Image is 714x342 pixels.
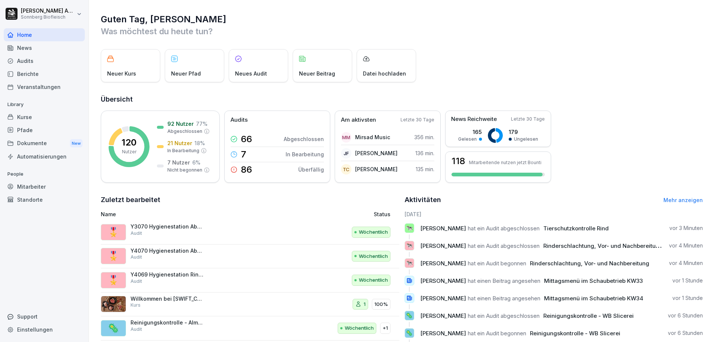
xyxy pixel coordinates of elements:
[4,41,85,54] a: News
[4,111,85,124] div: Kurse
[196,120,208,128] p: 77 %
[4,54,85,67] a: Audits
[101,210,288,218] p: Name
[668,329,703,337] p: vor 6 Stunden
[101,293,399,317] a: Willkommen bei [SWIFT_CODE] BiofleischKurs1100%
[374,210,390,218] p: Status
[108,226,119,239] p: 🎖️
[241,135,252,144] p: 66
[4,67,85,80] a: Berichte
[194,139,205,147] p: 18 %
[420,242,466,249] span: [PERSON_NAME]
[359,228,388,236] p: Wöchentlich
[341,148,351,159] div: JF
[383,325,388,332] p: +1
[108,274,119,287] p: 🎖️
[122,148,136,155] p: Nutzer
[668,312,703,319] p: vor 6 Stunden
[101,94,703,105] h2: Übersicht
[669,242,703,249] p: vor 4 Minuten
[131,319,205,326] p: Reinigungskontrolle - Almstraße, Schlachtung/Zerlegung
[543,312,634,319] span: Reinigungskontrolle - WB Slicerei
[544,295,643,302] span: Mittagsmenü im Schaubetrieb KW34
[101,220,399,244] a: 🎖️Y3070 Hygienestation Abgang WurstbetriebAuditWöchentlich
[167,147,199,154] p: In Bearbeitung
[669,259,703,267] p: vor 4 Minuten
[406,223,413,233] p: 🐄
[530,260,649,267] span: Rinderschlachtung, Vor- und Nachbereitung
[231,116,248,124] p: Audits
[235,70,267,77] p: Neues Audit
[167,128,202,135] p: Abgeschlossen
[341,132,351,143] div: MM
[406,240,413,251] p: 🐄
[420,260,466,267] span: [PERSON_NAME]
[543,242,663,249] span: Rinderschlachtung, Vor- und Nachbereitung
[511,116,545,122] p: Letzte 30 Tage
[131,326,142,333] p: Audit
[420,330,466,337] span: [PERSON_NAME]
[131,254,142,261] p: Audit
[108,322,119,335] p: 🦠
[131,278,142,285] p: Audit
[4,99,85,111] p: Library
[21,8,75,14] p: [PERSON_NAME] Anibas
[401,116,434,123] p: Letzte 30 Tage
[21,15,75,20] p: Sonnberg Biofleisch
[415,149,434,157] p: 136 min.
[509,128,538,136] p: 179
[416,165,434,173] p: 135 min.
[171,70,201,77] p: Neuer Pfad
[4,28,85,41] a: Home
[284,135,324,143] p: Abgeschlossen
[363,70,406,77] p: Datei hochladen
[4,150,85,163] a: Automatisierungen
[299,70,335,77] p: Neuer Beitrag
[355,149,398,157] p: [PERSON_NAME]
[167,120,194,128] p: 92 Nutzer
[663,197,703,203] a: Mehr anzeigen
[4,180,85,193] a: Mitarbeiter
[101,268,399,293] a: 🎖️Y4069 Hygienestation RinderbetriebAuditWöchentlich
[374,301,388,308] p: 100%
[108,249,119,263] p: 🎖️
[672,277,703,284] p: vor 1 Stunde
[451,115,497,124] p: News Reichweite
[345,325,374,332] p: Wöchentlich
[4,168,85,180] p: People
[131,295,205,302] p: Willkommen bei [SWIFT_CODE] Biofleisch
[468,295,540,302] span: hat einen Beitrag angesehen
[167,139,192,147] p: 21 Nutzer
[4,323,85,336] a: Einstellungen
[405,195,441,205] h2: Aktivitäten
[107,70,136,77] p: Neuer Kurs
[468,330,526,337] span: hat ein Audit begonnen
[4,80,85,93] a: Veranstaltungen
[4,137,85,150] div: Dokumente
[4,124,85,137] a: Pfade
[131,271,205,278] p: Y4069 Hygienestation Rinderbetrieb
[468,225,540,232] span: hat ein Audit abgeschlossen
[669,224,703,232] p: vor 3 Minuten
[468,277,540,284] span: hat einen Beitrag angesehen
[458,128,482,136] p: 165
[420,295,466,302] span: [PERSON_NAME]
[4,193,85,206] a: Standorte
[341,116,376,124] p: Am aktivsten
[241,165,252,174] p: 86
[469,160,541,165] p: Mitarbeitende nutzen jetzt Bounti
[131,302,141,309] p: Kurs
[131,230,142,237] p: Audit
[544,277,643,284] span: Mittagsmenü im Schaubetrieb KW33
[468,260,526,267] span: hat ein Audit begonnen
[131,223,205,230] p: Y3070 Hygienestation Abgang Wurstbetrieb
[420,277,466,284] span: [PERSON_NAME]
[406,258,413,268] p: 🐄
